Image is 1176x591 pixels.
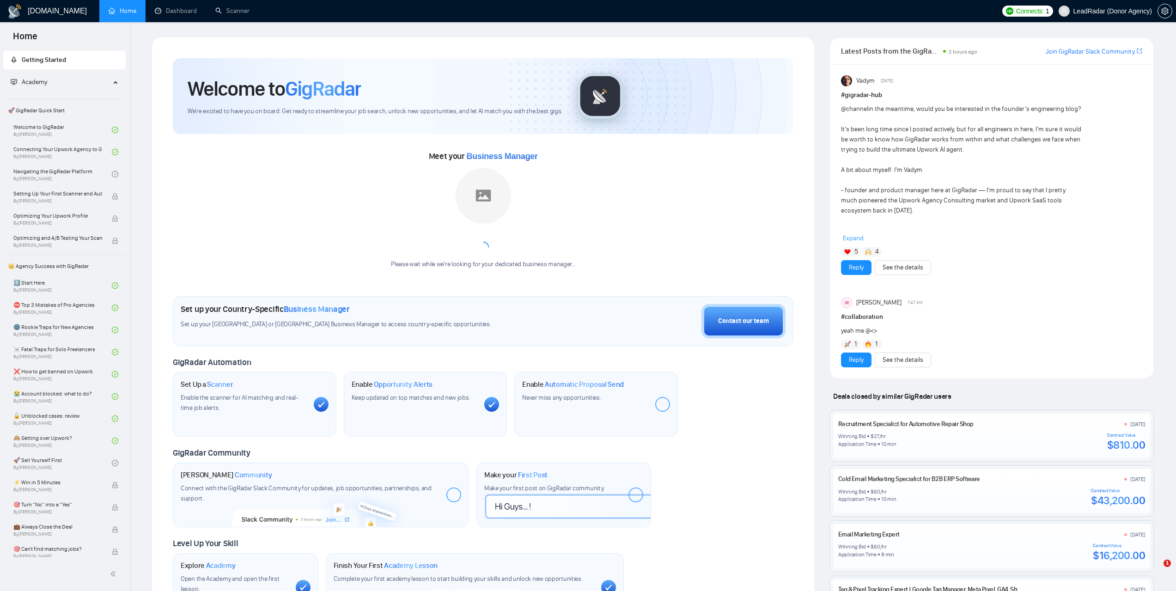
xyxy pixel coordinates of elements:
[875,247,879,256] span: 4
[456,168,511,224] img: placeholder.png
[1130,475,1146,483] div: [DATE]
[841,105,868,113] span: @channel
[13,233,102,243] span: Optimizing and A/B Testing Your Scanner for Better Results
[13,189,102,198] span: Setting Up Your First Scanner and Auto-Bidder
[841,260,871,275] button: Reply
[181,394,298,412] span: Enable the scanner for AI matching and real-time job alerts.
[880,488,887,495] div: /hr
[1158,7,1172,15] a: setting
[112,393,118,400] span: check-circle
[188,107,562,116] span: We're excited to have you on board. Get ready to streamline your job search, unlock new opportuni...
[875,353,931,367] button: See the details
[849,355,864,365] a: Reply
[13,298,112,318] a: ⛔ Top 3 Mistakes of Pro AgenciesBy[PERSON_NAME]
[112,504,118,511] span: lock
[22,56,66,64] span: Getting Started
[1046,6,1049,16] span: 1
[838,433,866,440] div: Winning Bid
[385,260,581,269] div: Please wait while we're looking for your dedicated business manager...
[11,78,47,86] span: Academy
[1164,560,1171,567] span: 1
[215,7,250,15] a: searchScanner
[843,234,864,242] span: Expand
[871,488,874,495] div: $
[883,262,923,273] a: See the details
[112,127,118,133] span: check-circle
[112,327,118,333] span: check-circle
[844,341,851,347] img: 🚀
[334,575,583,583] span: Complete your first academy lesson to start building your skills and unlock new opportunities.
[13,509,102,515] span: By [PERSON_NAME]
[838,440,877,448] div: Application Time
[13,554,102,559] span: By [PERSON_NAME]
[181,380,233,389] h1: Set Up a
[1091,488,1145,494] div: Contract Value
[849,262,864,273] a: Reply
[871,433,874,440] div: $
[518,470,548,480] span: First Post
[1137,47,1142,55] a: export
[838,475,980,483] a: Cold Email Marketing Specialist for B2B ERP Software
[112,215,118,222] span: lock
[13,478,102,487] span: ⚡ Win in 5 Minutes
[207,380,233,389] span: Scanner
[13,408,112,429] a: 🔓 Unblocked cases: reviewBy[PERSON_NAME]
[22,78,47,86] span: Academy
[181,561,236,570] h1: Explore
[13,142,112,162] a: Connecting Your Upwork Agency to GigRadarBy[PERSON_NAME]
[11,79,17,85] span: fund-projection-screen
[112,193,118,200] span: lock
[13,531,102,537] span: By [PERSON_NAME]
[232,485,409,527] img: slackcommunity-bg.png
[7,4,22,19] img: logo
[110,569,119,579] span: double-left
[838,420,974,428] a: Recruitment Specialist for Automotive Repair Shop
[13,342,112,362] a: ☠️ Fatal Traps for Solo FreelancersBy[PERSON_NAME]
[1093,543,1145,548] div: Contract Value
[1145,560,1167,582] iframe: Intercom live chat
[467,152,538,161] span: Business Manager
[577,73,623,119] img: gigradar-logo.png
[841,45,940,57] span: Latest Posts from the GigRadar Community
[875,260,931,275] button: See the details
[1158,7,1172,15] span: setting
[841,104,1082,307] div: in the meantime, would you be interested in the founder’s engineering blog? It’s been long time s...
[285,76,361,101] span: GigRadar
[854,247,858,256] span: 5
[701,304,786,338] button: Contact our team
[871,543,874,550] div: $
[13,211,102,220] span: Optimizing Your Upwork Profile
[112,171,118,177] span: check-circle
[484,470,548,480] h1: Make your
[13,500,102,509] span: 🎯 Turn “No” into a “Yes”
[874,543,880,550] div: 60
[384,561,438,570] span: Academy Lesson
[112,526,118,533] span: lock
[838,530,900,538] a: Email Marketing Expert
[838,495,877,503] div: Application Time
[1130,420,1146,428] div: [DATE]
[838,543,866,550] div: Winning Bid
[881,440,896,448] div: 10 min
[13,198,102,204] span: By [PERSON_NAME]
[883,355,923,365] a: See the details
[522,394,601,402] span: Never miss any opportunities.
[545,380,624,389] span: Automatic Proposal Send
[181,320,544,329] span: Set up your [GEOGRAPHIC_DATA] or [GEOGRAPHIC_DATA] Business Manager to access country-specific op...
[13,522,102,531] span: 💼 Always Close the Deal
[881,495,896,503] div: 10 min
[841,326,1082,336] div: yeah me @<>
[181,470,272,480] h1: [PERSON_NAME]
[838,551,877,558] div: Application Time
[112,349,118,355] span: check-circle
[109,7,136,15] a: homeHome
[173,538,238,548] span: Level Up Your Skill
[13,243,102,248] span: By [PERSON_NAME]
[235,470,272,480] span: Community
[881,77,893,85] span: [DATE]
[112,438,118,444] span: check-circle
[13,120,112,140] a: Welcome to GigRadarBy[PERSON_NAME]
[334,561,438,570] h1: Finish Your First
[1061,8,1067,14] span: user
